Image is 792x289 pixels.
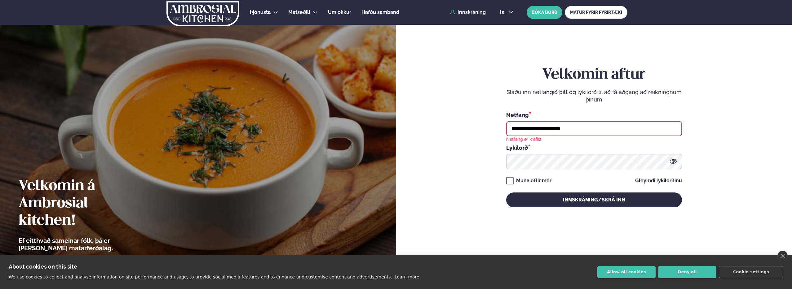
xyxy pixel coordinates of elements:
img: logo [166,1,240,26]
a: Innskráning [450,10,486,15]
h2: Velkomin á Ambrosial kitchen! [19,178,147,230]
button: BÓKA BORÐ [527,6,562,19]
p: Sláðu inn netfangið þitt og lykilorð til að fá aðgang að reikningnum þínum [506,88,682,103]
p: We use cookies to collect and analyse information on site performance and usage, to provide socia... [9,274,392,279]
a: Learn more [395,274,419,279]
strong: About cookies on this site [9,263,77,270]
span: Matseðill [288,9,310,15]
span: is [500,10,506,15]
a: MATUR FYRIR FYRIRTÆKI [565,6,627,19]
button: Cookie settings [719,266,783,278]
a: Matseðill [288,9,310,16]
h2: Velkomin aftur [506,66,682,84]
p: Ef eitthvað sameinar fólk, þá er [PERSON_NAME] matarferðalag. [19,237,147,252]
a: Um okkur [328,9,351,16]
span: Þjónusta [250,9,271,15]
button: Deny all [658,266,716,278]
div: Netfang er krafist [506,136,542,142]
button: Innskráning/Skrá inn [506,192,682,207]
div: Lykilorð [506,144,682,152]
button: Allow all cookies [597,266,656,278]
span: Um okkur [328,9,351,15]
a: Hafðu samband [361,9,399,16]
a: Gleymdi lykilorðinu [635,178,682,183]
a: close [777,251,788,261]
button: is [495,10,518,15]
div: Netfang [506,111,682,119]
span: Hafðu samband [361,9,399,15]
a: Þjónusta [250,9,271,16]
